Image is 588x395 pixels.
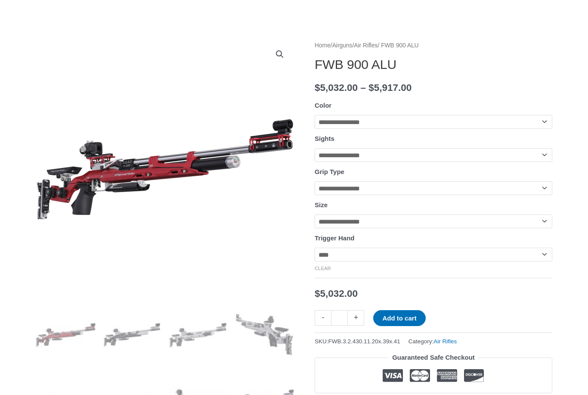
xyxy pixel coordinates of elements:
nav: Breadcrumb [315,40,552,51]
a: Clear options [315,266,331,271]
a: Air Rifles [433,338,457,345]
legend: Guaranteed Safe Checkout [389,351,478,364]
button: Add to cart [373,310,425,326]
a: - [315,310,331,325]
label: Color [315,102,331,109]
img: FWB 900 ALU [234,305,294,365]
span: FWB.3.2.430.11.20x.39x.41 [328,338,400,345]
label: Trigger Hand [315,234,355,242]
span: Category: [409,336,457,347]
bdi: 5,032.00 [315,288,358,299]
bdi: 5,032.00 [315,82,358,93]
span: SKU: [315,336,400,347]
h1: FWB 900 ALU [315,57,552,72]
bdi: 5,917.00 [368,82,412,93]
span: – [360,82,366,93]
label: Sights [315,135,334,142]
span: $ [368,82,374,93]
label: Size [315,201,328,208]
a: Air Rifles [354,42,378,49]
a: + [348,310,364,325]
span: $ [315,288,320,299]
a: Home [315,42,331,49]
label: Grip Type [315,168,344,175]
img: FWB 900 ALU [36,305,96,365]
span: $ [315,82,320,93]
img: FWB 900 ALU [102,305,162,365]
a: Airguns [332,42,353,49]
img: FWB 900 ALU - Image 3 [168,305,228,365]
input: Product quantity [331,310,348,325]
a: View full-screen image gallery [272,47,288,62]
